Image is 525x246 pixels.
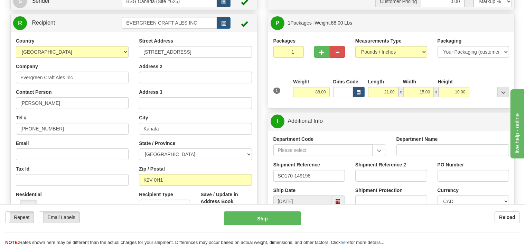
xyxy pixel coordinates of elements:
[509,88,524,158] iframe: chat widget
[16,165,29,172] label: Tax Id
[13,16,110,30] a: R Recipient
[273,144,373,156] input: Please select
[39,212,79,223] label: Email Labels
[438,37,462,44] label: Packaging
[122,17,217,29] input: Recipient Id
[16,63,38,70] label: Company
[355,161,406,168] label: Shipment Reference 2
[139,37,173,44] label: Street Address
[355,37,402,44] label: Measurements Type
[355,187,403,194] label: Shipment Protection
[273,37,296,44] label: Packages
[273,187,296,194] label: Ship Date
[497,87,509,97] div: ...
[139,114,148,121] label: City
[495,211,520,223] button: Reload
[438,161,464,168] label: PO Number
[271,16,512,30] a: P 1Packages -Weight:88.00 Lbs
[16,200,37,211] label: No
[139,165,165,172] label: Zip / Postal
[333,78,358,85] label: Dims Code
[288,16,353,30] span: Packages -
[288,20,291,26] span: 1
[139,46,252,58] input: Enter a location
[345,20,353,26] span: Lbs
[273,88,281,94] span: 1
[368,78,384,85] label: Length
[396,136,438,143] label: Department Name
[271,16,284,30] span: P
[139,63,162,70] label: Address 2
[434,87,439,97] span: x
[499,215,515,220] b: Reload
[16,89,51,95] label: Contact Person
[403,78,416,85] label: Width
[271,114,512,128] a: IAdditional Info
[341,240,350,245] a: here
[5,240,19,245] span: NOTE:
[139,89,162,95] label: Address 3
[273,161,320,168] label: Shipment Reference
[6,212,34,223] label: Repeat
[139,140,175,147] label: State / Province
[271,115,284,128] span: I
[224,211,301,225] button: Ship
[438,78,453,85] label: Height
[273,136,314,143] label: Department Code
[315,20,352,26] span: Weight:
[438,187,459,194] label: Currency
[16,191,42,198] label: Residential
[32,20,55,26] span: Recipient
[200,191,252,205] label: Save / Update in Address Book
[16,114,27,121] label: Tel #
[331,20,343,26] span: 88.00
[5,4,64,12] div: live help - online
[293,78,309,85] label: Weight
[16,140,29,147] label: Email
[399,87,403,97] span: x
[139,191,173,198] label: Recipient Type
[13,16,27,30] span: R
[16,37,35,44] label: Country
